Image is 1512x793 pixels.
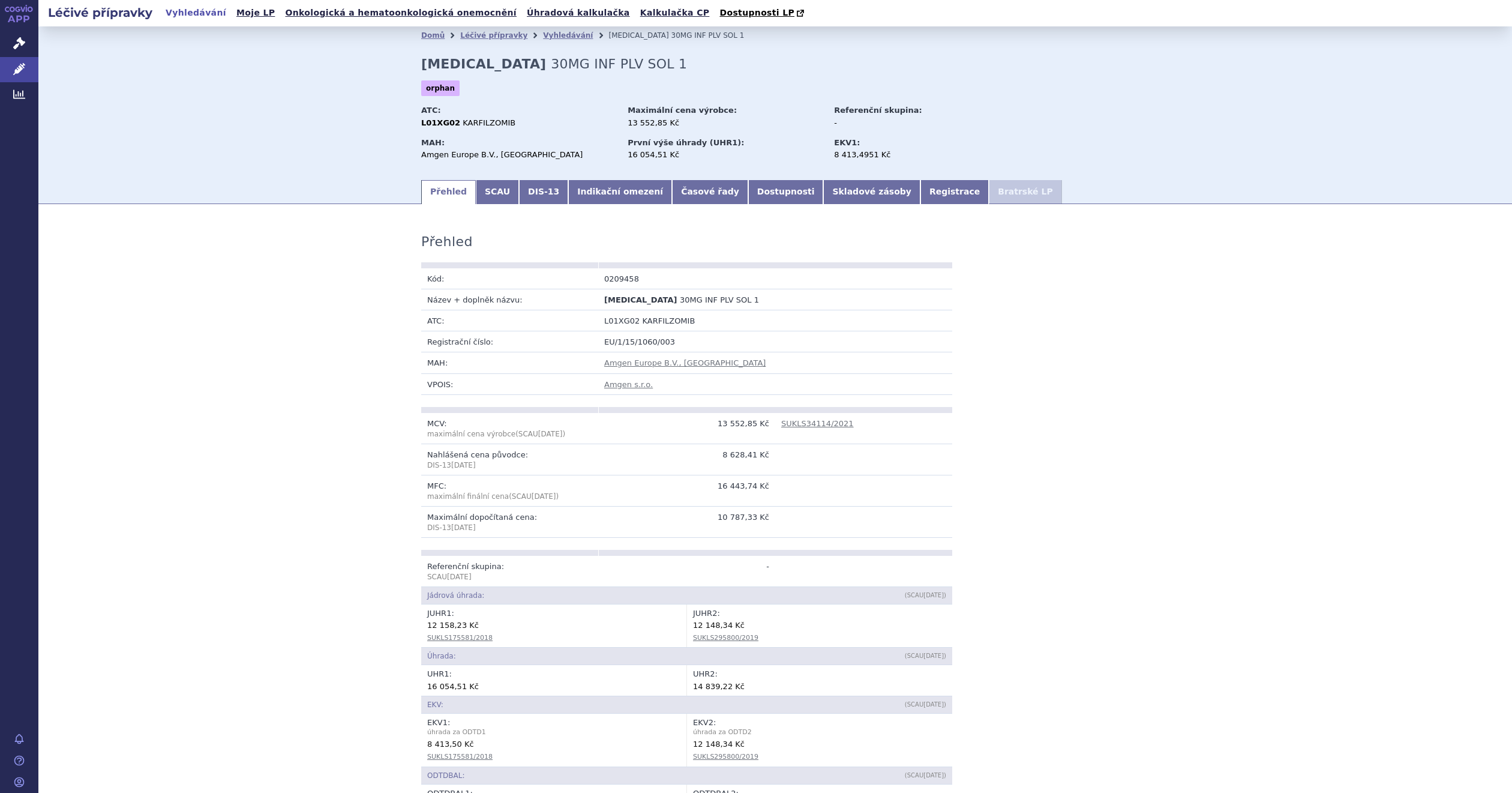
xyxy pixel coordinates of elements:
span: L01XG02 [604,316,640,325]
span: [DATE] [923,701,944,708]
p: maximální finální cena [427,492,592,502]
span: Dostupnosti LP [719,8,794,17]
a: SUKLS175581/2018 [427,753,493,761]
td: EU/1/15/1060/003 [598,331,952,352]
td: MFC: [421,475,598,506]
span: úhrada za ODTD [693,727,946,738]
td: EKV : [421,714,687,767]
span: 2 [712,609,717,618]
p: SCAU [427,572,592,582]
span: [DATE] [451,523,476,532]
a: SCAU [476,180,519,204]
a: SUKLS175581/2018 [427,634,493,642]
strong: EKV1: [834,138,860,147]
a: Onkologická a hematoonkologická onemocnění [281,5,520,21]
td: Maximální dopočítaná cena: [421,506,598,537]
span: [DATE] [451,461,476,469]
td: 8 628,41 Kč [598,444,775,475]
span: 1 [444,669,449,678]
p: DIS-13 [427,523,592,533]
a: SUKLS295800/2019 [693,634,758,642]
a: Domů [421,31,445,40]
a: SUKLS34114/2021 [781,419,854,428]
span: 1 [482,728,486,736]
td: 13 552,85 Kč [598,413,775,444]
a: Amgen s.r.o. [604,380,653,389]
h2: Léčivé přípravky [38,4,162,21]
td: 10 787,33 Kč [598,506,775,537]
span: (SCAU ) [509,492,559,501]
td: Název + doplněk názvu: [421,289,598,310]
span: 2 [710,669,715,678]
div: 12 158,23 Kč [427,619,680,631]
div: - [834,118,969,128]
td: - [598,556,775,587]
div: 12 148,34 Kč [693,738,946,750]
span: (SCAU ) [905,701,946,708]
a: DIS-13 [519,180,568,204]
td: 16 443,74 Kč [598,475,775,506]
td: 0209458 [598,268,775,289]
a: Léčivé přípravky [460,31,527,40]
span: [DATE] [923,653,944,659]
strong: L01XG02 [421,118,460,127]
a: Vyhledávání [162,5,230,21]
div: 14 839,22 Kč [693,680,946,692]
td: UHR : [687,665,953,695]
span: (SCAU ) [905,653,946,659]
td: Registrační číslo: [421,331,598,352]
div: 8 413,4951 Kč [834,149,969,160]
span: (SCAU ) [427,430,565,438]
strong: Referenční skupina: [834,106,922,115]
td: Nahlášená cena původce: [421,444,598,475]
strong: ATC: [421,106,441,115]
a: Registrace [920,180,989,204]
span: úhrada za ODTD [427,727,680,738]
span: KARFILZOMIB [642,316,695,325]
a: Dostupnosti [748,180,824,204]
span: 2 [709,718,713,727]
span: 30MG INF PLV SOL 1 [551,56,687,71]
span: 30MG INF PLV SOL 1 [680,295,759,304]
span: orphan [421,80,460,96]
td: JUHR : [687,605,953,648]
td: Kód: [421,268,598,289]
span: (SCAU ) [905,592,946,599]
span: KARFILZOMIB [463,118,515,127]
span: [MEDICAL_DATA] [608,31,668,40]
span: 30MG INF PLV SOL 1 [671,31,745,40]
div: 16 054,51 Kč [628,149,823,160]
span: [DATE] [923,772,944,779]
span: [DATE] [923,592,944,599]
td: EKV : [687,714,953,767]
span: [DATE] [447,573,472,581]
td: Úhrada: [421,648,775,665]
a: Dostupnosti LP [716,5,810,22]
a: Skladové zásoby [823,180,920,204]
a: Časové řady [672,180,748,204]
td: JUHR : [421,605,687,648]
span: 1 [446,609,451,618]
p: DIS-13 [427,460,592,471]
a: Moje LP [233,5,278,21]
td: Jádrová úhrada: [421,586,775,604]
td: EKV: [421,696,775,713]
td: VPOIS: [421,373,598,394]
td: UHR : [421,665,687,695]
span: maximální cena výrobce [427,430,515,438]
span: (SCAU ) [905,772,946,779]
strong: [MEDICAL_DATA] [421,56,546,71]
span: 2 [748,728,752,736]
a: Indikační omezení [568,180,672,204]
strong: První výše úhrady (UHR1): [628,138,744,147]
strong: MAH: [421,138,445,147]
a: SUKLS295800/2019 [693,753,758,761]
span: [DATE] [538,430,563,438]
div: Amgen Europe B.V., [GEOGRAPHIC_DATA] [421,149,616,160]
span: [MEDICAL_DATA] [604,295,677,304]
a: Vyhledávání [543,31,593,40]
a: Přehled [421,180,476,204]
td: MCV: [421,413,598,444]
td: ATC: [421,310,598,331]
strong: Maximální cena výrobce: [628,106,737,115]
